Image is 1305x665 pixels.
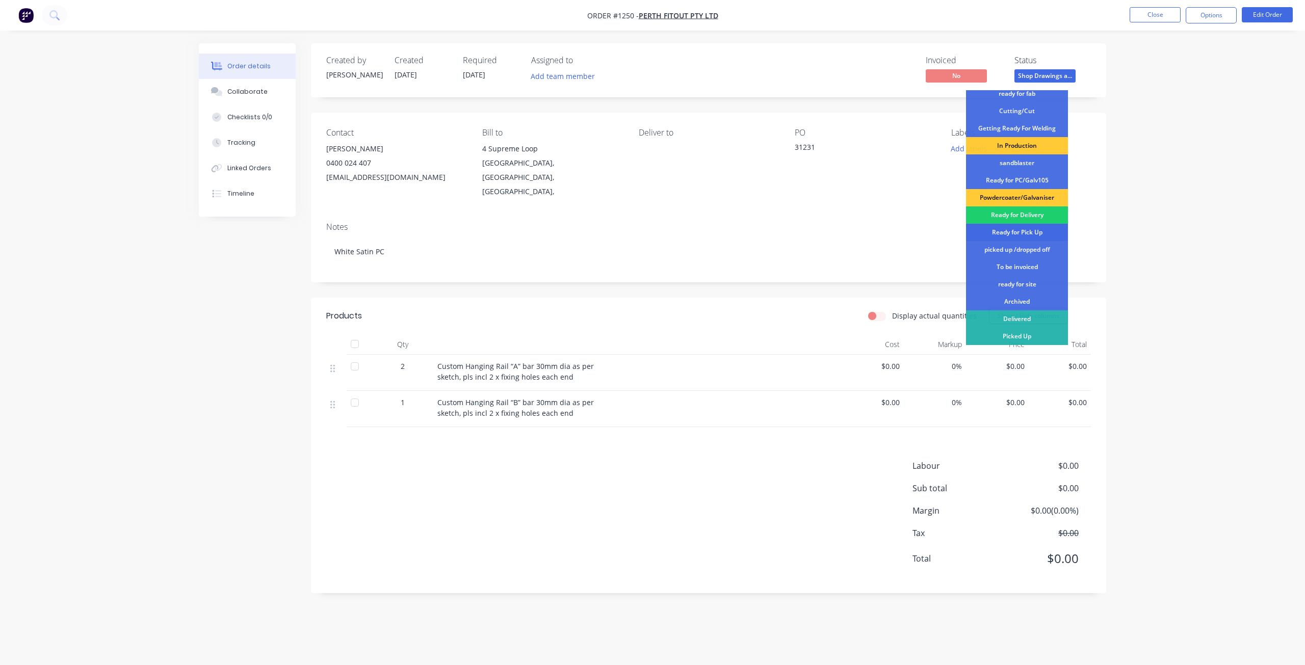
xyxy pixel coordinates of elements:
[395,70,417,79] span: [DATE]
[326,170,466,184] div: [EMAIL_ADDRESS][DOMAIN_NAME]
[966,258,1068,276] div: To be invoiced
[845,361,900,371] span: $0.00
[1033,361,1087,371] span: $0.00
[227,138,255,147] div: Tracking
[1014,56,1091,65] div: Status
[199,155,296,181] button: Linked Orders
[326,156,466,170] div: 0400 024 407
[395,56,451,65] div: Created
[966,206,1068,224] div: Ready for Delivery
[326,310,362,322] div: Products
[912,527,1003,539] span: Tax
[437,397,594,418] span: Custom Hanging Rail “B” bar 30mm dia as per sketch, pls incl 2 x fixing holes each end
[912,504,1003,517] span: Margin
[463,56,519,65] div: Required
[841,334,904,355] div: Cost
[892,310,977,321] label: Display actual quantities
[1033,397,1087,408] span: $0.00
[372,334,433,355] div: Qty
[526,69,601,83] button: Add team member
[199,181,296,206] button: Timeline
[904,334,967,355] div: Markup
[926,56,1002,65] div: Invoiced
[951,128,1091,138] div: Labels
[966,120,1068,137] div: Getting Ready For Welding
[966,328,1068,345] div: Picked Up
[912,460,1003,472] span: Labour
[326,142,466,156] div: [PERSON_NAME]
[945,142,992,155] button: Add labels
[1014,69,1076,85] button: Shop Drawings a...
[966,137,1068,154] div: In Production
[1242,7,1293,22] button: Edit Order
[1130,7,1181,22] button: Close
[199,54,296,79] button: Order details
[326,142,466,184] div: [PERSON_NAME]0400 024 407[EMAIL_ADDRESS][DOMAIN_NAME]
[437,361,594,382] span: Custom Hanging Rail “A” bar 30mm dia as per sketch, pls incl 2 x fixing holes each end
[326,236,1091,267] div: White Satin PC
[227,62,271,71] div: Order details
[795,128,934,138] div: PO
[966,293,1068,310] div: Archived
[326,128,466,138] div: Contact
[227,164,271,173] div: Linked Orders
[482,156,622,199] div: [GEOGRAPHIC_DATA], [GEOGRAPHIC_DATA], [GEOGRAPHIC_DATA],
[970,397,1025,408] span: $0.00
[639,11,718,20] a: Perth Fitout PTY LTD
[227,87,268,96] div: Collaborate
[908,397,962,408] span: 0%
[1186,7,1237,23] button: Options
[463,70,485,79] span: [DATE]
[795,142,922,156] div: 31231
[966,310,1068,328] div: Delivered
[1003,504,1079,517] span: $0.00 ( 0.00 %)
[1014,69,1076,82] span: Shop Drawings a...
[966,276,1068,293] div: ready for site
[966,189,1068,206] div: Powdercoater/Galvaniser
[912,552,1003,565] span: Total
[587,11,639,20] span: Order #1250 -
[482,128,622,138] div: Bill to
[966,224,1068,241] div: Ready for Pick Up
[482,142,622,156] div: 4 Supreme Loop
[1003,527,1079,539] span: $0.00
[227,189,254,198] div: Timeline
[199,130,296,155] button: Tracking
[966,241,1068,258] div: picked up /dropped off
[1003,460,1079,472] span: $0.00
[926,69,987,82] span: No
[482,142,622,199] div: 4 Supreme Loop[GEOGRAPHIC_DATA], [GEOGRAPHIC_DATA], [GEOGRAPHIC_DATA],
[401,397,405,408] span: 1
[326,222,1091,232] div: Notes
[326,69,382,80] div: [PERSON_NAME]
[1003,549,1079,568] span: $0.00
[966,154,1068,172] div: sandblaster
[966,172,1068,189] div: Ready for PC/Galv105
[531,56,633,65] div: Assigned to
[531,69,601,83] button: Add team member
[845,397,900,408] span: $0.00
[908,361,962,371] span: 0%
[199,104,296,130] button: Checklists 0/0
[401,361,405,371] span: 2
[639,128,778,138] div: Deliver to
[199,79,296,104] button: Collaborate
[326,56,382,65] div: Created by
[970,361,1025,371] span: $0.00
[1003,482,1079,494] span: $0.00
[18,8,34,23] img: Factory
[912,482,1003,494] span: Sub total
[227,113,272,122] div: Checklists 0/0
[966,102,1068,120] div: Cutting/Cut
[966,85,1068,102] div: ready for fab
